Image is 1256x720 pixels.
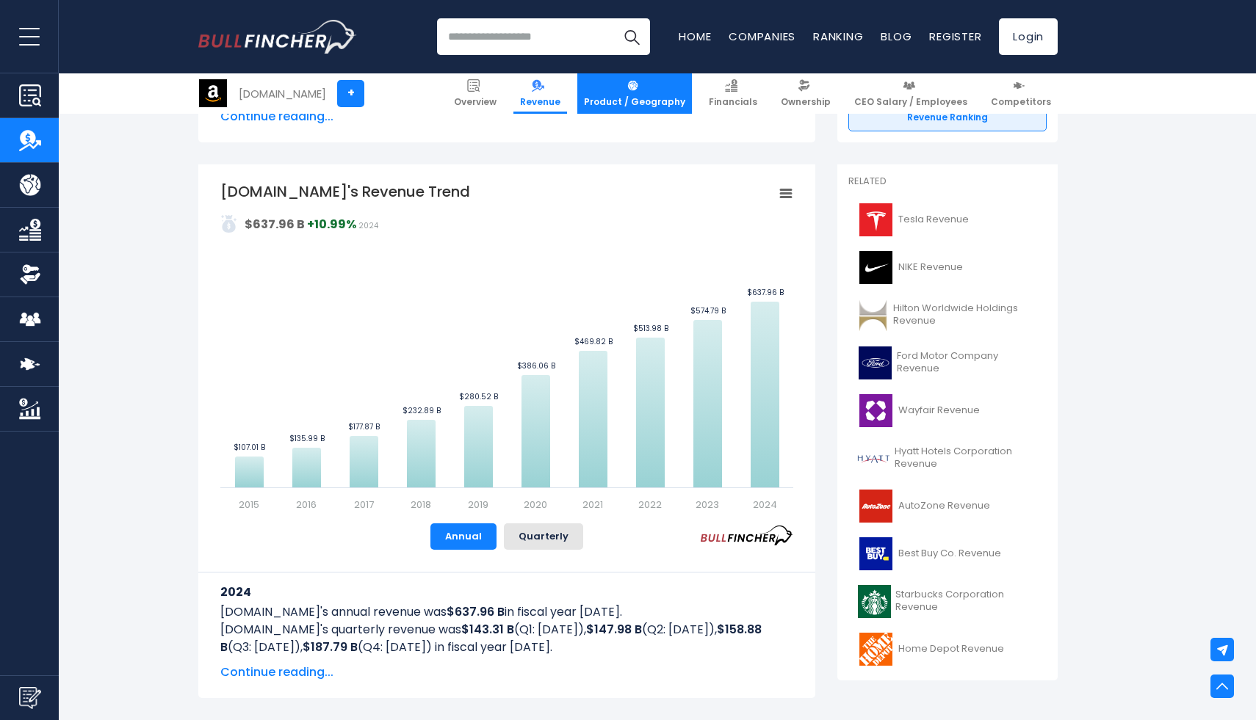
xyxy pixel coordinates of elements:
a: Home [679,29,711,44]
span: Revenue [520,96,560,108]
text: $469.82 B [574,336,613,347]
text: $107.01 B [234,442,265,453]
a: Home Depot Revenue [848,629,1047,669]
a: Blog [881,29,912,44]
span: Continue reading... [220,108,793,126]
button: Annual [430,523,497,550]
a: NIKE Revenue [848,247,1047,288]
span: Overview [454,96,497,108]
a: Ranking [813,29,863,44]
text: 2016 [296,498,317,512]
text: $177.87 B [348,421,380,432]
h3: 2024 [220,583,793,601]
text: 2017 [354,498,374,512]
b: $637.96 B [447,603,505,620]
a: CEO Salary / Employees [848,73,974,114]
a: AutoZone Revenue [848,486,1047,526]
b: $143.31 B [461,621,514,638]
svg: Amazon.com's Revenue Trend [220,181,793,512]
span: Financials [709,96,757,108]
span: Product / Geography [584,96,685,108]
tspan: [DOMAIN_NAME]'s Revenue Trend [220,181,470,202]
a: Competitors [984,73,1058,114]
img: HLT logo [857,299,889,332]
text: $513.98 B [633,323,668,334]
text: 2018 [411,498,431,512]
a: Register [929,29,981,44]
text: 2024 [753,498,777,512]
p: [DOMAIN_NAME]'s quarterly revenue was (Q1: [DATE]), (Q2: [DATE]), (Q3: [DATE]), (Q4: [DATE]) in f... [220,621,793,656]
div: [DOMAIN_NAME] [239,85,326,102]
a: Hilton Worldwide Holdings Revenue [848,295,1047,335]
a: Wayfair Revenue [848,390,1047,431]
a: Revenue Ranking [848,103,1047,131]
span: Ownership [781,96,831,108]
button: Search [613,18,650,55]
text: 2021 [582,498,603,512]
a: Login [999,18,1058,55]
b: $158.88 B [220,621,762,655]
text: $135.99 B [289,433,325,444]
a: Starbucks Corporation Revenue [848,581,1047,622]
img: HD logo [857,633,894,666]
img: NKE logo [857,251,894,284]
text: 2019 [468,498,488,512]
text: $386.06 B [517,360,555,371]
a: Companies [729,29,795,44]
strong: $637.96 B [245,216,305,233]
text: 2020 [524,498,547,512]
b: $147.98 B [586,621,642,638]
img: AMZN logo [199,79,227,107]
a: Product / Geography [577,73,692,114]
span: 2024 [358,220,378,231]
text: 2022 [638,498,662,512]
span: Continue reading... [220,663,793,681]
a: Go to homepage [198,20,356,54]
a: Ford Motor Company Revenue [848,343,1047,383]
img: Ownership [19,263,41,286]
a: Best Buy Co. Revenue [848,534,1047,574]
a: Revenue [513,73,567,114]
img: TSLA logo [857,203,894,236]
b: $187.79 B [303,639,358,655]
img: Bullfincher logo [198,20,357,54]
a: Tesla Revenue [848,200,1047,240]
a: Hyatt Hotels Corporation Revenue [848,438,1047,479]
img: BBY logo [857,537,894,570]
a: + [337,80,364,107]
img: W logo [857,394,894,427]
text: 2023 [696,498,719,512]
a: Financials [702,73,764,114]
img: addasd [220,215,238,233]
img: H logo [857,442,890,475]
img: AZO logo [857,490,894,523]
a: Ownership [774,73,837,114]
p: [DOMAIN_NAME]'s annual revenue was in fiscal year [DATE]. [220,603,793,621]
span: CEO Salary / Employees [854,96,967,108]
button: Quarterly [504,523,583,550]
text: $280.52 B [459,391,498,402]
strong: +10.99% [307,216,356,233]
a: Overview [447,73,503,114]
span: Competitors [991,96,1051,108]
text: $574.79 B [690,305,726,316]
text: 2015 [239,498,259,512]
p: Related [848,175,1047,188]
img: SBUX logo [857,585,891,618]
img: F logo [857,346,892,379]
text: $637.96 B [747,287,784,298]
text: $232.89 B [403,405,441,416]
